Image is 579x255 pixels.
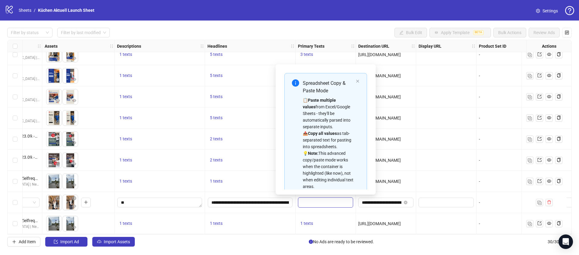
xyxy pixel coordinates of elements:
img: Duplicate [528,158,532,163]
button: 3 texts [298,51,315,58]
span: [URL][DOMAIN_NAME] [358,52,401,57]
span: import [54,240,58,244]
button: Preview [54,76,62,83]
button: Import Ad [45,237,87,247]
button: 5 texts [207,72,225,79]
img: Asset 1 [46,174,62,189]
div: - [479,157,534,164]
button: Duplicate [526,220,533,227]
div: Select row 25 [8,107,23,129]
span: export [537,137,542,141]
button: Duplicate [526,135,533,143]
span: cloud-upload [97,240,101,244]
div: Resize Headlines column [294,40,295,52]
img: Asset 1 [46,132,62,147]
button: Configure table settings [562,28,572,37]
strong: Assets [45,43,58,49]
span: holder [200,44,204,48]
button: Bulk Edit [394,28,427,37]
div: Resize Destination URL column [414,40,416,52]
button: 1 texts [298,220,315,227]
span: 1 texts [119,179,132,183]
span: holder [109,44,114,48]
span: eye [56,141,60,145]
button: Preview [71,224,78,231]
div: - [479,199,534,206]
button: 5 texts [207,93,225,100]
div: - [479,220,534,227]
span: holder [290,44,295,48]
button: Preview [71,55,78,62]
button: Delete [54,195,62,202]
img: Duplicate [528,116,532,120]
strong: Paste multiple values [303,98,336,109]
span: delete [547,200,551,204]
span: eye [56,204,60,208]
span: [URL][DOMAIN_NAME] [358,73,401,78]
span: eye [72,77,76,81]
div: Select row 27 [8,150,23,171]
img: Asset 2 [63,195,78,210]
a: Settings [531,6,563,16]
img: Asset 2 [63,47,78,62]
button: 1 texts [117,178,134,185]
span: copy [557,179,561,183]
span: export [537,52,542,56]
img: Duplicate [528,137,532,142]
span: eye [547,73,551,78]
span: [URL][DOMAIN_NAME] [358,137,401,142]
button: Add Item [7,237,40,247]
span: eye [547,158,551,162]
div: - [479,94,534,100]
button: Apply TemplateBETA [429,28,491,37]
button: Review Ads [529,28,560,37]
span: 1 texts [119,94,132,99]
strong: Product Set ID [479,43,506,49]
span: holder [295,44,299,48]
span: eye [56,56,60,60]
div: Resize Campaign & Ad Set column [40,40,42,52]
div: - [479,178,534,185]
span: [URL][DOMAIN_NAME] [358,116,401,120]
div: Asset 1 [46,195,62,210]
button: 1 texts [117,114,134,122]
img: Duplicate [528,74,532,78]
strong: Primary Texts [298,43,324,49]
button: Preview [54,55,62,62]
span: close-circle [56,196,60,200]
button: 1 texts [117,93,134,100]
div: Select row 26 [8,129,23,150]
span: 5 texts [210,115,223,120]
button: Preview [54,97,62,104]
button: Preview [71,203,78,210]
div: Open Intercom Messenger [558,234,573,249]
span: 1 texts [119,136,132,141]
div: Resize Display URL column [475,40,476,52]
span: [URL][DOMAIN_NAME] [358,179,401,184]
img: Duplicate [528,180,532,184]
span: 1 texts [210,221,223,226]
span: 2 texts [210,158,223,162]
div: Multi-text input container - paste or copy values [280,69,371,190]
span: holder [471,44,476,48]
span: close-circle [72,196,76,200]
img: Asset 2 [63,174,78,189]
div: Select row 30 [8,213,23,234]
span: No Ads are ready to be reviewed. [309,238,374,245]
div: Select row 28 [8,171,23,192]
img: Duplicate [528,53,532,57]
button: Delete [71,195,78,202]
span: copy [557,94,561,99]
div: - [479,72,534,79]
img: Asset 1 [46,68,62,83]
span: export [537,116,542,120]
button: Preview [71,161,78,168]
span: eye [72,183,76,187]
span: 1 texts [119,115,132,120]
button: Duplicate [526,51,533,58]
button: 1 texts [207,220,225,227]
button: Duplicate [526,72,533,79]
li: / [34,7,36,14]
span: export [537,158,542,162]
span: eye [56,183,60,187]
